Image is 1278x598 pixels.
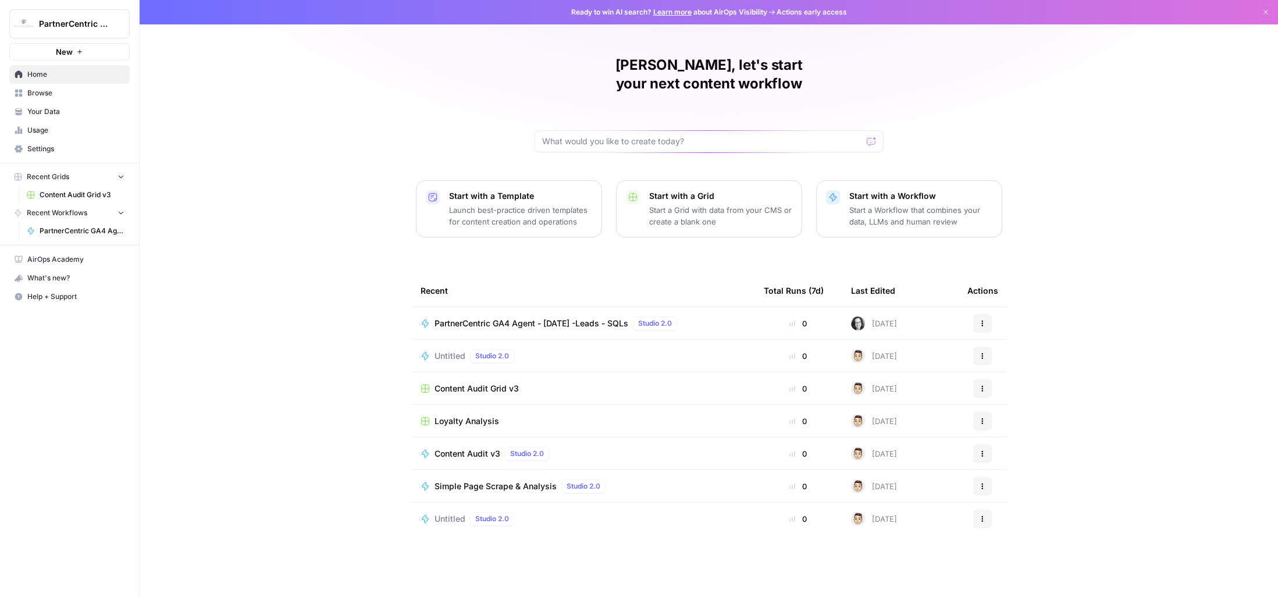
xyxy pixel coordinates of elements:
span: PartnerCentric Sales Tools [39,18,109,30]
button: Workspace: PartnerCentric Sales Tools [9,9,130,38]
div: 0 [764,448,832,460]
p: Launch best-practice driven templates for content creation and operations [449,204,592,227]
button: Start with a TemplateLaunch best-practice driven templates for content creation and operations [416,180,602,237]
div: [DATE] [851,512,897,526]
a: Content Audit v3Studio 2.0 [421,447,745,461]
img: j22vlec3s5as1jy706j54i2l8ae1 [851,382,865,396]
a: PartnerCentric GA4 Agent - [DATE] -Leads - SQLsStudio 2.0 [421,316,745,330]
div: 0 [764,350,832,362]
div: [DATE] [851,349,897,363]
a: UntitledStudio 2.0 [421,349,745,363]
span: Recent Workflows [27,208,87,218]
button: Start with a GridStart a Grid with data from your CMS or create a blank one [616,180,802,237]
div: Last Edited [851,275,895,307]
div: 0 [764,480,832,492]
a: UntitledStudio 2.0 [421,512,745,526]
span: Simple Page Scrape & Analysis [435,480,557,492]
p: Start a Workflow that combines your data, LLMs and human review [849,204,992,227]
span: Content Audit v3 [435,448,500,460]
div: [DATE] [851,447,897,461]
span: Untitled [435,350,465,362]
img: j22vlec3s5as1jy706j54i2l8ae1 [851,447,865,461]
p: Start with a Grid [649,190,792,202]
button: Help + Support [9,287,130,306]
img: j22vlec3s5as1jy706j54i2l8ae1 [851,512,865,526]
div: [DATE] [851,316,897,330]
span: PartnerCentric GA4 Agent - [DATE] -Leads - SQLs [435,318,628,329]
div: What's new? [10,269,129,287]
div: 0 [764,513,832,525]
div: [DATE] [851,414,897,428]
a: Content Audit Grid v3 [421,383,745,394]
a: Learn more [653,8,692,16]
a: Settings [9,140,130,158]
div: Recent [421,275,745,307]
a: Your Data [9,102,130,121]
img: j22vlec3s5as1jy706j54i2l8ae1 [851,479,865,493]
button: New [9,43,130,60]
p: Start with a Workflow [849,190,992,202]
span: Actions early access [777,7,847,17]
span: Help + Support [27,291,124,302]
span: Studio 2.0 [567,481,600,492]
a: PartnerCentric GA4 Agent - [DATE] -Leads - SQLs [22,222,130,240]
h1: [PERSON_NAME], let's start your next content workflow [535,56,884,93]
div: Actions [967,275,998,307]
span: Untitled [435,513,465,525]
a: Home [9,65,130,84]
div: 0 [764,318,832,329]
img: j22vlec3s5as1jy706j54i2l8ae1 [851,414,865,428]
span: Usage [27,125,124,136]
span: Loyalty Analysis [435,415,499,427]
span: Studio 2.0 [475,514,509,524]
a: Usage [9,121,130,140]
span: Studio 2.0 [638,318,672,329]
span: Your Data [27,106,124,117]
div: [DATE] [851,382,897,396]
a: Browse [9,84,130,102]
p: Start a Grid with data from your CMS or create a blank one [649,204,792,227]
img: iwpkzt6pb8zlfn825v7os22mxegd [851,316,865,330]
div: 0 [764,383,832,394]
span: Content Audit Grid v3 [40,190,124,200]
span: PartnerCentric GA4 Agent - [DATE] -Leads - SQLs [40,226,124,236]
span: New [56,46,73,58]
button: Start with a WorkflowStart a Workflow that combines your data, LLMs and human review [816,180,1002,237]
img: j22vlec3s5as1jy706j54i2l8ae1 [851,349,865,363]
img: PartnerCentric Sales Tools Logo [13,13,34,34]
div: 0 [764,415,832,427]
p: Start with a Template [449,190,592,202]
span: Recent Grids [27,172,69,182]
button: What's new? [9,269,130,287]
span: Settings [27,144,124,154]
span: Studio 2.0 [475,351,509,361]
a: Loyalty Analysis [421,415,745,427]
span: Studio 2.0 [510,449,544,459]
button: Recent Workflows [9,204,130,222]
input: What would you like to create today? [542,136,862,147]
span: Ready to win AI search? about AirOps Visibility [571,7,767,17]
span: Browse [27,88,124,98]
a: Simple Page Scrape & AnalysisStudio 2.0 [421,479,745,493]
span: AirOps Academy [27,254,124,265]
a: Content Audit Grid v3 [22,186,130,204]
div: [DATE] [851,479,897,493]
span: Content Audit Grid v3 [435,383,519,394]
a: AirOps Academy [9,250,130,269]
span: Home [27,69,124,80]
div: Total Runs (7d) [764,275,824,307]
button: Recent Grids [9,168,130,186]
